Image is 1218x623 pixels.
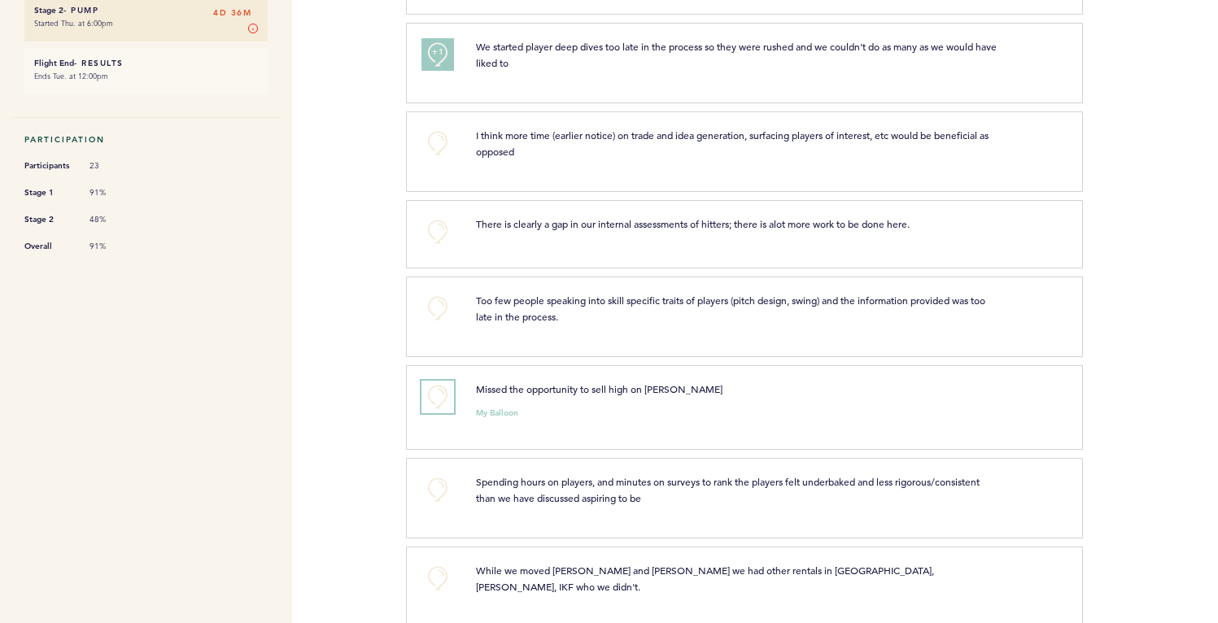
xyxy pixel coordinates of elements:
h5: Participation [24,134,268,145]
span: Spending hours on players, and minutes on surveys to rank the players felt underbaked and less ri... [476,475,982,504]
span: Too few people speaking into skill specific traits of players (pitch design, swing) and the infor... [476,294,988,323]
span: I think more time (earlier notice) on trade and idea generation, surfacing players of interest, e... [476,129,991,158]
span: While we moved [PERSON_NAME] and [PERSON_NAME] we had other rentals in [GEOGRAPHIC_DATA], [PERSON... [476,564,936,593]
span: Stage 1 [24,185,73,201]
span: 91% [89,241,138,252]
span: Missed the opportunity to sell high on [PERSON_NAME] [476,382,723,395]
button: +1 [421,38,454,71]
time: Started Thu. at 6:00pm [34,18,113,28]
span: 91% [89,187,138,198]
span: 48% [89,214,138,225]
span: 4D 36M [213,5,251,21]
small: Flight End [34,58,74,68]
span: We started player deep dives too late in the process so they were rushed and we couldn't do as ma... [476,40,999,69]
time: Ends Tue. at 12:00pm [34,71,108,81]
span: Stage 2 [24,211,73,228]
h6: - Results [34,58,258,68]
span: 23 [89,160,138,172]
small: Stage 2 [34,5,63,15]
small: My Balloon [476,409,518,417]
span: Overall [24,238,73,255]
span: +1 [432,44,443,60]
span: Participants [24,158,73,174]
h6: - Pump [34,5,258,15]
span: There is clearly a gap in our internal assessments of hitters; there is alot more work to be done... [476,217,910,230]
